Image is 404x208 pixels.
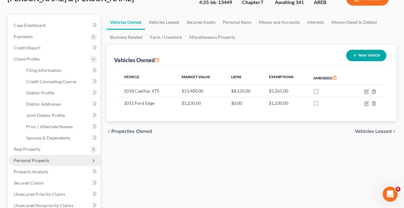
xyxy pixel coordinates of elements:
[392,129,397,134] i: chevron_right
[177,85,226,97] td: $13,400.00
[21,99,100,110] a: Debtor Addresses
[26,68,61,73] span: Filing Information
[14,23,46,28] span: Case Dashboard
[26,90,54,95] span: Debtor Profile
[264,85,308,97] td: $5,265.00
[346,50,387,61] button: New Vehicle
[21,121,100,132] a: Prior / Alternate Names
[309,71,352,85] th: Amended
[14,180,44,185] span: Secured Claims
[106,30,146,45] a: Business Related
[14,158,49,163] span: Personal Property
[177,71,226,85] th: Market Value
[14,56,40,62] span: Client Profile
[14,45,41,50] span: Credit Report
[9,20,100,31] a: Case Dashboard
[114,56,160,64] div: Vehicles Owned
[106,15,145,30] a: Vehicles Owned
[119,85,177,97] td: 2018 Cadillac XTS
[256,15,304,30] a: Money and Accounts
[14,146,41,152] span: Real Property
[183,15,219,30] a: Secured Assets
[111,129,152,134] span: Properties Owned
[9,177,100,189] a: Secured Claims
[14,34,33,39] span: Payments
[26,101,61,107] span: Debtor Addresses
[304,15,328,30] a: Interests
[21,87,100,99] a: Debtor Profile
[146,30,186,45] a: Farm / Livestock
[264,71,308,85] th: Exemptions
[383,187,398,202] iframe: Intercom live chat
[177,97,226,109] td: $1,230.00
[226,85,264,97] td: $8,135.00
[21,76,100,87] a: Credit Counseling Course
[119,71,177,85] th: Vehicle
[396,187,401,192] span: 4
[264,97,308,109] td: $1,230.00
[226,97,264,109] td: $0.00
[21,132,100,144] a: Spouses & Dependents
[14,169,48,174] span: Property Analysis
[106,129,152,134] button: chevron_left Properties Owned
[145,15,183,30] a: Vehicles Leased
[9,166,100,177] a: Property Analysis
[328,15,382,30] a: Money Owed to Debtor
[21,65,100,76] a: Filing Information
[9,42,100,53] a: Credit Report
[119,97,177,109] td: 2011 Ford Edge
[21,110,100,121] a: Joint Debtor Profile
[355,129,397,134] button: Vehicles Leased chevron_right
[186,30,239,45] a: Miscellaneous Property
[355,129,392,134] span: Vehicles Leased
[26,124,73,129] span: Prior / Alternate Names
[9,189,100,200] a: Unsecured Priority Claims
[106,129,111,134] i: chevron_left
[14,191,65,197] span: Unsecured Priority Claims
[26,79,76,84] span: Credit Counseling Course
[219,15,256,30] a: Personal Items
[226,71,264,85] th: Liens
[14,203,73,208] span: Unsecured Nonpriority Claims
[26,135,70,140] span: Spouses & Dependents
[26,113,65,118] span: Joint Debtor Profile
